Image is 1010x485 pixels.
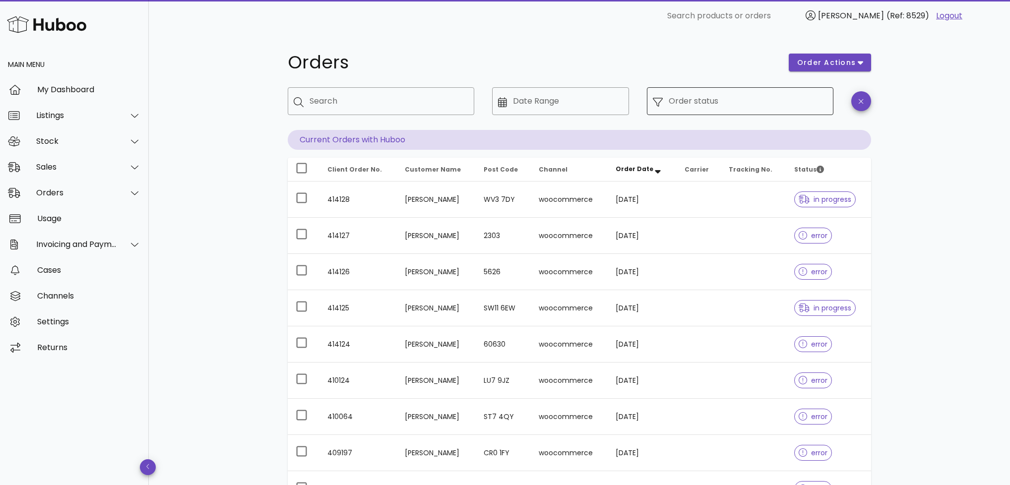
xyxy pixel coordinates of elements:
td: [PERSON_NAME] [397,399,476,435]
td: woocommerce [531,399,608,435]
td: [DATE] [608,254,676,290]
span: Client Order No. [327,165,382,174]
th: Post Code [476,158,531,182]
th: Carrier [677,158,721,182]
td: [PERSON_NAME] [397,435,476,471]
td: [DATE] [608,363,676,399]
td: 410064 [319,399,397,435]
span: [PERSON_NAME] [818,10,884,21]
td: 414127 [319,218,397,254]
p: Current Orders with Huboo [288,130,871,150]
span: error [799,449,828,456]
span: error [799,413,828,420]
td: [PERSON_NAME] [397,326,476,363]
a: Logout [936,10,962,22]
div: Orders [36,188,117,197]
td: [PERSON_NAME] [397,218,476,254]
td: woocommerce [531,290,608,326]
span: error [799,341,828,348]
td: [PERSON_NAME] [397,290,476,326]
span: error [799,377,828,384]
span: error [799,232,828,239]
td: 5626 [476,254,531,290]
th: Order Date: Sorted descending. Activate to remove sorting. [608,158,676,182]
td: [DATE] [608,399,676,435]
span: error [799,268,828,275]
span: Status [794,165,824,174]
td: 409197 [319,435,397,471]
td: WV3 7DY [476,182,531,218]
td: [DATE] [608,290,676,326]
div: Invoicing and Payments [36,240,117,249]
span: in progress [799,304,851,311]
div: My Dashboard [37,85,141,94]
td: 2303 [476,218,531,254]
div: Cases [37,265,141,275]
span: (Ref: 8529) [886,10,929,21]
span: Post Code [484,165,518,174]
span: Customer Name [405,165,461,174]
td: [PERSON_NAME] [397,254,476,290]
div: Returns [37,343,141,352]
span: order actions [797,58,856,68]
td: [DATE] [608,218,676,254]
th: Client Order No. [319,158,397,182]
td: [PERSON_NAME] [397,182,476,218]
button: order actions [789,54,871,71]
div: Sales [36,162,117,172]
td: woocommerce [531,326,608,363]
span: Channel [539,165,568,174]
td: 414126 [319,254,397,290]
th: Channel [531,158,608,182]
div: Settings [37,317,141,326]
td: SW11 6EW [476,290,531,326]
td: woocommerce [531,254,608,290]
td: 414124 [319,326,397,363]
span: Carrier [685,165,709,174]
img: Huboo Logo [7,14,86,35]
td: woocommerce [531,435,608,471]
h1: Orders [288,54,777,71]
td: 414125 [319,290,397,326]
span: in progress [799,196,851,203]
div: Usage [37,214,141,223]
td: woocommerce [531,363,608,399]
span: Order Date [616,165,653,173]
div: Stock [36,136,117,146]
span: Tracking No. [729,165,772,174]
div: Listings [36,111,117,120]
td: woocommerce [531,182,608,218]
td: [DATE] [608,182,676,218]
th: Status [786,158,871,182]
td: 60630 [476,326,531,363]
td: CR0 1FY [476,435,531,471]
th: Customer Name [397,158,476,182]
td: [DATE] [608,326,676,363]
td: 414128 [319,182,397,218]
td: ST7 4QY [476,399,531,435]
div: Channels [37,291,141,301]
th: Tracking No. [721,158,786,182]
td: woocommerce [531,218,608,254]
td: [DATE] [608,435,676,471]
td: [PERSON_NAME] [397,363,476,399]
td: LU7 9JZ [476,363,531,399]
td: 410124 [319,363,397,399]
